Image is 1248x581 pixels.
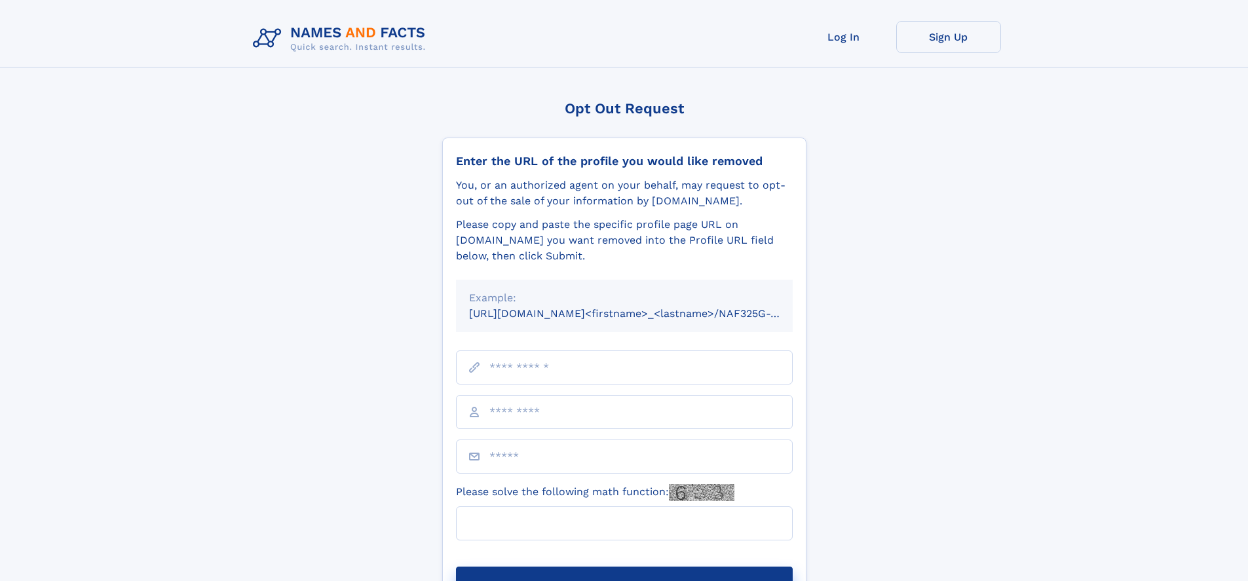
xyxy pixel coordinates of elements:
[456,217,793,264] div: Please copy and paste the specific profile page URL on [DOMAIN_NAME] you want removed into the Pr...
[456,484,734,501] label: Please solve the following math function:
[791,21,896,53] a: Log In
[896,21,1001,53] a: Sign Up
[442,100,806,117] div: Opt Out Request
[248,21,436,56] img: Logo Names and Facts
[469,307,818,320] small: [URL][DOMAIN_NAME]<firstname>_<lastname>/NAF325G-xxxxxxxx
[469,290,780,306] div: Example:
[456,154,793,168] div: Enter the URL of the profile you would like removed
[456,178,793,209] div: You, or an authorized agent on your behalf, may request to opt-out of the sale of your informatio...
